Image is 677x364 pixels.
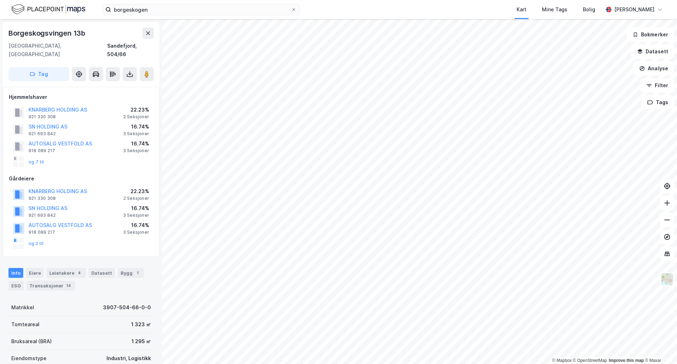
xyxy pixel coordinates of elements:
div: 16.74% [123,221,149,229]
div: Bygg [118,268,144,278]
div: 918 089 217 [29,148,55,154]
div: [GEOGRAPHIC_DATA], [GEOGRAPHIC_DATA] [8,42,107,59]
img: logo.f888ab2527a4732fd821a326f86c7f29.svg [11,3,85,16]
div: 3 Seksjoner [123,213,149,218]
div: 16.74% [123,123,149,131]
div: 2 Seksjoner [123,196,149,201]
div: Transaksjoner [26,281,75,291]
div: 921 693 842 [29,213,56,218]
a: Mapbox [552,358,572,363]
div: [PERSON_NAME] [614,5,654,14]
div: 921 330 308 [29,114,56,120]
div: Bolig [583,5,595,14]
iframe: Chat Widget [642,330,677,364]
div: Mine Tags [542,5,567,14]
div: 4 [76,269,83,276]
button: Filter [640,78,674,93]
div: 2 Seksjoner [123,114,149,120]
input: Søk på adresse, matrikkel, gårdeiere, leietakere eller personer [111,4,291,15]
div: Eiendomstype [11,354,47,363]
div: 14 [65,282,72,289]
div: 921 693 842 [29,131,56,137]
div: 1 295 ㎡ [132,337,151,346]
div: Leietakere [47,268,86,278]
div: 918 089 217 [29,229,55,235]
div: Borgeskogsvingen 13b [8,28,87,39]
div: 16.74% [123,139,149,148]
div: 16.74% [123,204,149,213]
div: Eiere [26,268,44,278]
a: Improve this map [609,358,644,363]
img: Z [660,273,674,286]
div: Info [8,268,23,278]
div: Industri, Logistikk [106,354,151,363]
div: 3 Seksjoner [123,131,149,137]
div: Kart [517,5,526,14]
div: 921 330 308 [29,196,56,201]
div: Matrikkel [11,303,34,312]
div: 3 Seksjoner [123,148,149,154]
div: 1 [134,269,141,276]
div: Tomteareal [11,320,39,329]
div: Gårdeiere [9,174,153,183]
div: 22.23% [123,106,149,114]
div: 3907-504-66-0-0 [103,303,151,312]
button: Datasett [631,44,674,59]
div: Sandefjord, 504/66 [107,42,154,59]
div: Hjemmelshaver [9,93,153,101]
div: ESG [8,281,24,291]
button: Tag [8,67,69,81]
button: Bokmerker [627,28,674,42]
a: OpenStreetMap [573,358,607,363]
button: Analyse [633,61,674,76]
div: 1 323 ㎡ [131,320,151,329]
div: 22.23% [123,187,149,196]
div: Datasett [89,268,115,278]
div: Bruksareal (BRA) [11,337,52,346]
div: 3 Seksjoner [123,229,149,235]
button: Tags [641,95,674,109]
